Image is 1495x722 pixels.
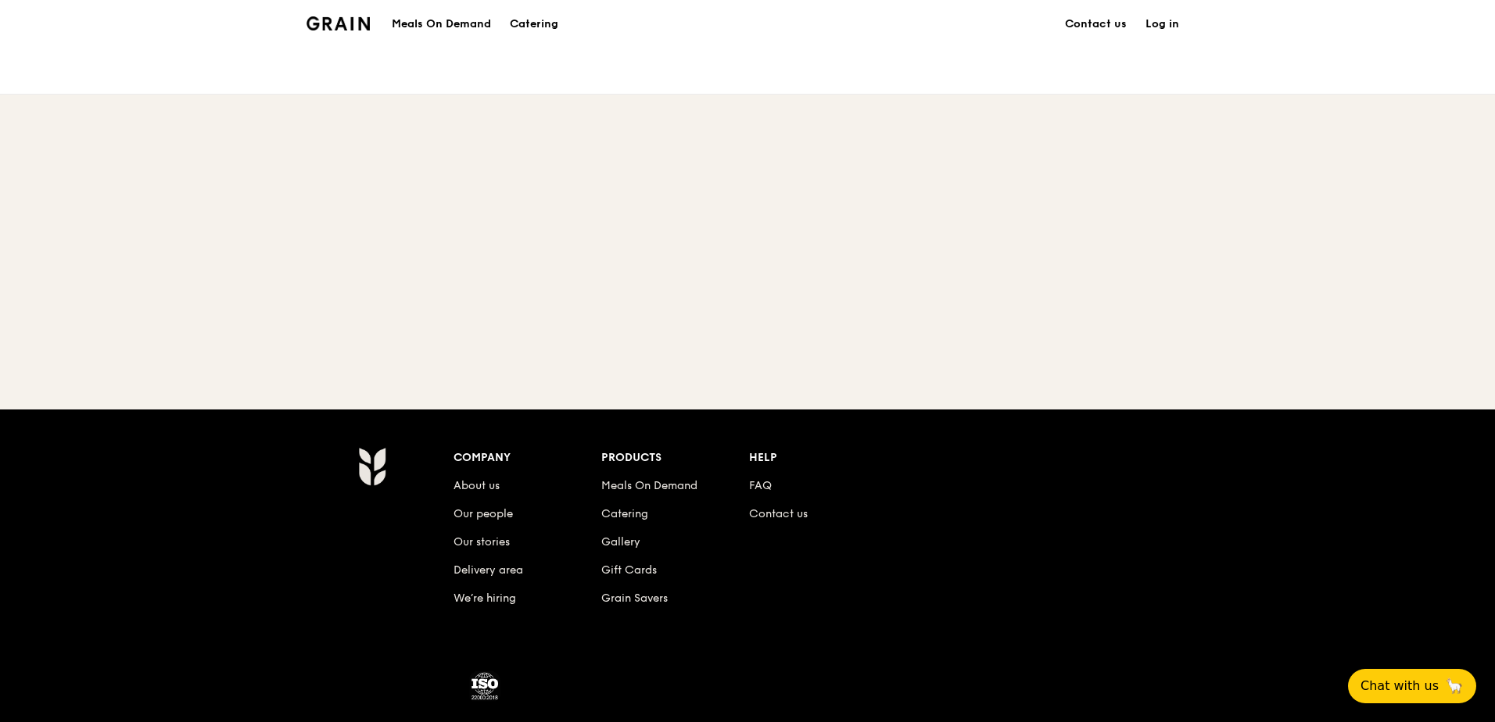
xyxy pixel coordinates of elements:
[454,447,601,469] div: Company
[382,16,500,32] a: Meals On Demand
[749,507,808,520] a: Contact us
[510,1,558,48] div: Catering
[500,1,568,48] a: Catering
[454,479,500,492] a: About us
[601,507,648,520] a: Catering
[392,16,491,32] h1: Meals On Demand
[749,479,772,492] a: FAQ
[601,592,668,605] a: Grain Savers
[454,563,523,577] a: Delivery area
[601,563,657,577] a: Gift Cards
[1056,1,1136,48] a: Contact us
[469,670,500,702] img: ISO Certified
[307,16,370,30] img: Grain
[1136,1,1188,48] a: Log in
[1348,669,1476,703] button: Chat with us🦙
[454,535,510,549] a: Our stories
[358,447,385,486] img: Grain
[454,592,516,605] a: We’re hiring
[601,447,749,469] div: Products
[749,447,897,469] div: Help
[1445,677,1464,695] span: 🦙
[601,479,697,492] a: Meals On Demand
[1361,677,1439,695] span: Chat with us
[454,507,513,520] a: Our people
[601,535,640,549] a: Gallery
